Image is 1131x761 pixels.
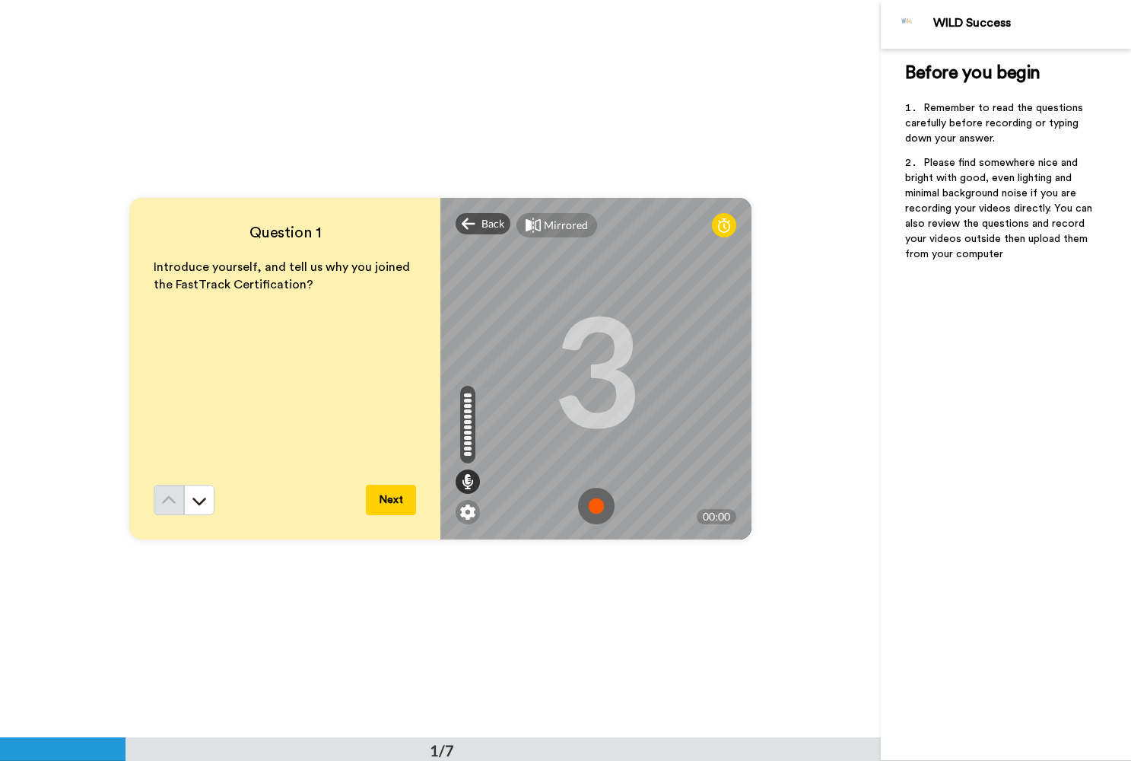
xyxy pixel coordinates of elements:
img: Profile Image [889,6,926,43]
div: WILD Success [933,16,1130,30]
h4: Question 1 [154,222,416,244]
span: Remember to read the questions carefully before recording or typing down your answer. [905,103,1086,144]
div: 00:00 [697,509,736,524]
div: Back [456,213,510,234]
button: Next [366,485,416,515]
span: Before you begin [905,64,1040,82]
span: Please find somewhere nice and bright with good, even lighting and minimal background noise if yo... [905,158,1095,260]
div: Mirrored [544,218,588,233]
span: Introduce yourself, and tell us why you joined the FastTrack Certification? [154,261,413,291]
div: 1/7 [405,740,478,761]
img: ic_record_start.svg [578,488,615,524]
span: Back [481,216,504,231]
img: ic_gear.svg [460,505,475,520]
div: 3 [552,312,640,426]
